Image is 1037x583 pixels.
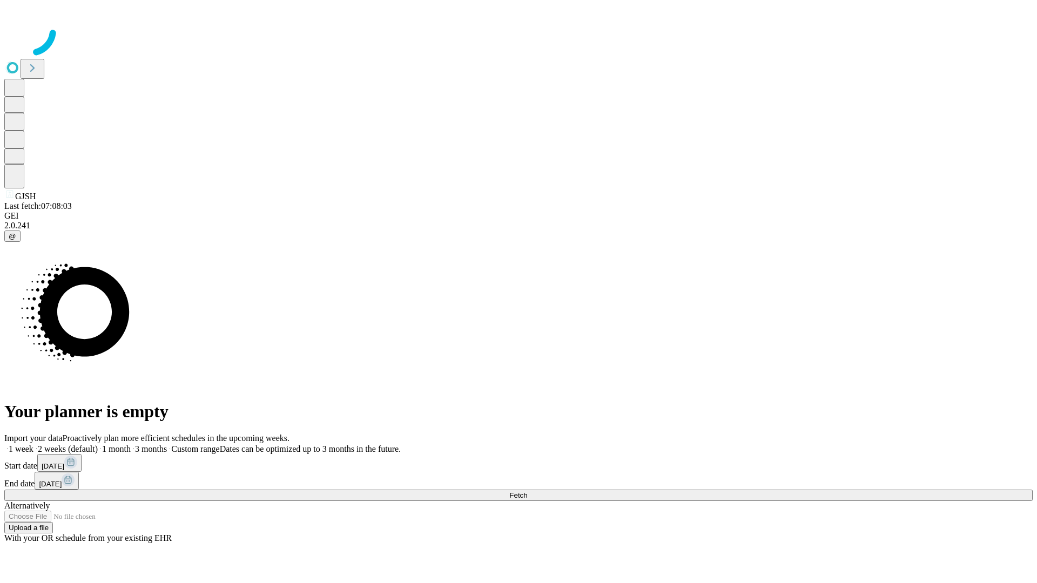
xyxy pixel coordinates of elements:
[220,444,401,453] span: Dates can be optimized up to 3 months in the future.
[4,221,1033,231] div: 2.0.241
[4,533,172,543] span: With your OR schedule from your existing EHR
[135,444,167,453] span: 3 months
[37,454,82,472] button: [DATE]
[63,433,289,443] span: Proactively plan more efficient schedules in the upcoming weeks.
[509,491,527,499] span: Fetch
[4,490,1033,501] button: Fetch
[9,232,16,240] span: @
[4,472,1033,490] div: End date
[171,444,219,453] span: Custom range
[42,462,64,470] span: [DATE]
[35,472,79,490] button: [DATE]
[15,192,36,201] span: GJSH
[4,433,63,443] span: Import your data
[39,480,62,488] span: [DATE]
[4,454,1033,472] div: Start date
[4,402,1033,422] h1: Your planner is empty
[4,522,53,533] button: Upload a file
[9,444,33,453] span: 1 week
[102,444,131,453] span: 1 month
[38,444,98,453] span: 2 weeks (default)
[4,501,50,510] span: Alternatively
[4,211,1033,221] div: GEI
[4,231,21,242] button: @
[4,201,72,211] span: Last fetch: 07:08:03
